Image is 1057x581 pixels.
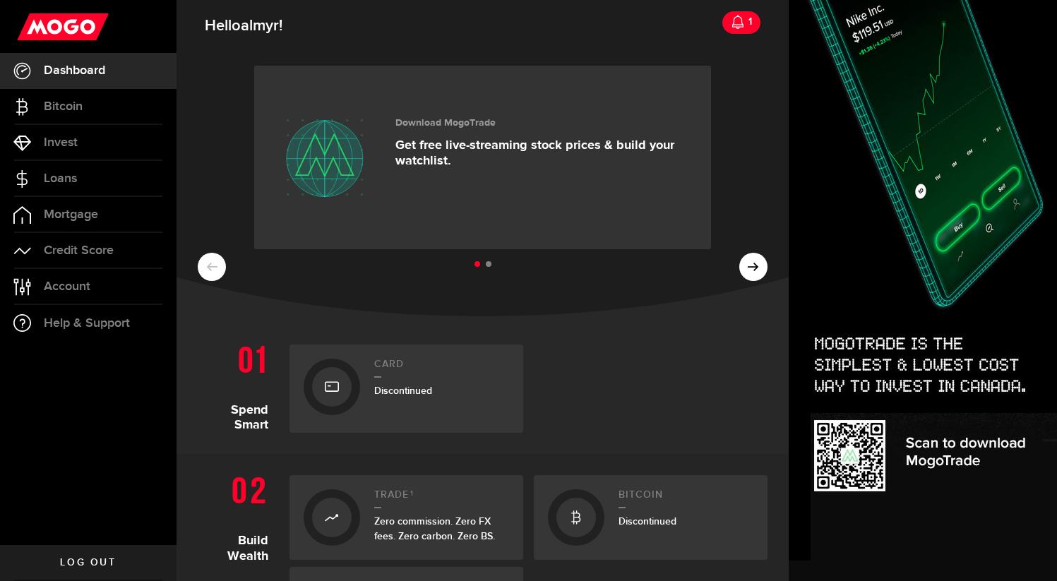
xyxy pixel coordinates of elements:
h2: Card [374,359,509,378]
span: Dashboard [44,64,105,77]
span: Invest [44,136,78,149]
span: Discontinued [619,515,676,527]
h1: Spend Smart [198,337,279,433]
h3: Download MogoTrade [395,117,690,129]
span: Help & Support [44,317,130,330]
span: Log out [60,558,116,568]
h2: Trade [374,489,509,508]
a: 1 [722,11,760,34]
a: Download MogoTrade Get free live-streaming stock prices & build your watchlist. [254,66,711,249]
p: Get free live-streaming stock prices & build your watchlist. [395,138,690,169]
div: 1 [745,7,752,37]
a: BitcoinDiscontinued [534,475,768,560]
a: Trade1Zero commission. Zero FX fees. Zero carbon. Zero BS. [289,475,523,560]
span: Hello ! [205,11,282,41]
sup: 1 [410,489,414,498]
span: Loans [44,172,77,185]
span: Bitcoin [44,100,83,113]
a: CardDiscontinued [289,345,523,433]
h2: Bitcoin [619,489,753,508]
span: Zero commission. Zero FX fees. Zero carbon. Zero BS. [374,515,495,542]
iframe: LiveChat chat widget [998,522,1057,581]
span: Discontinued [374,385,432,397]
span: Account [44,280,90,293]
span: almyr [241,16,279,35]
span: Mortgage [44,208,98,221]
span: Credit Score [44,244,114,257]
